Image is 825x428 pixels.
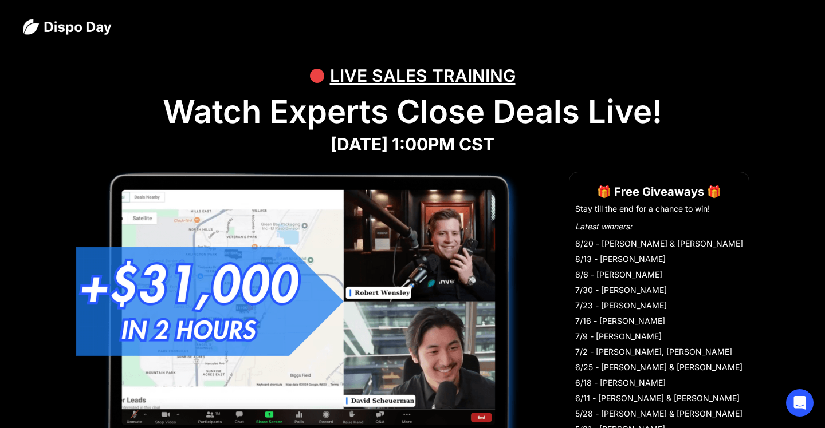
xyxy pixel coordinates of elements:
[597,185,721,199] strong: 🎁 Free Giveaways 🎁
[23,93,802,131] h1: Watch Experts Close Deals Live!
[786,389,814,417] div: Open Intercom Messenger
[575,203,743,215] li: Stay till the end for a chance to win!
[330,58,516,93] div: LIVE SALES TRAINING
[331,134,494,154] strong: [DATE] 1:00PM CST
[575,221,632,231] em: Latest winners:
